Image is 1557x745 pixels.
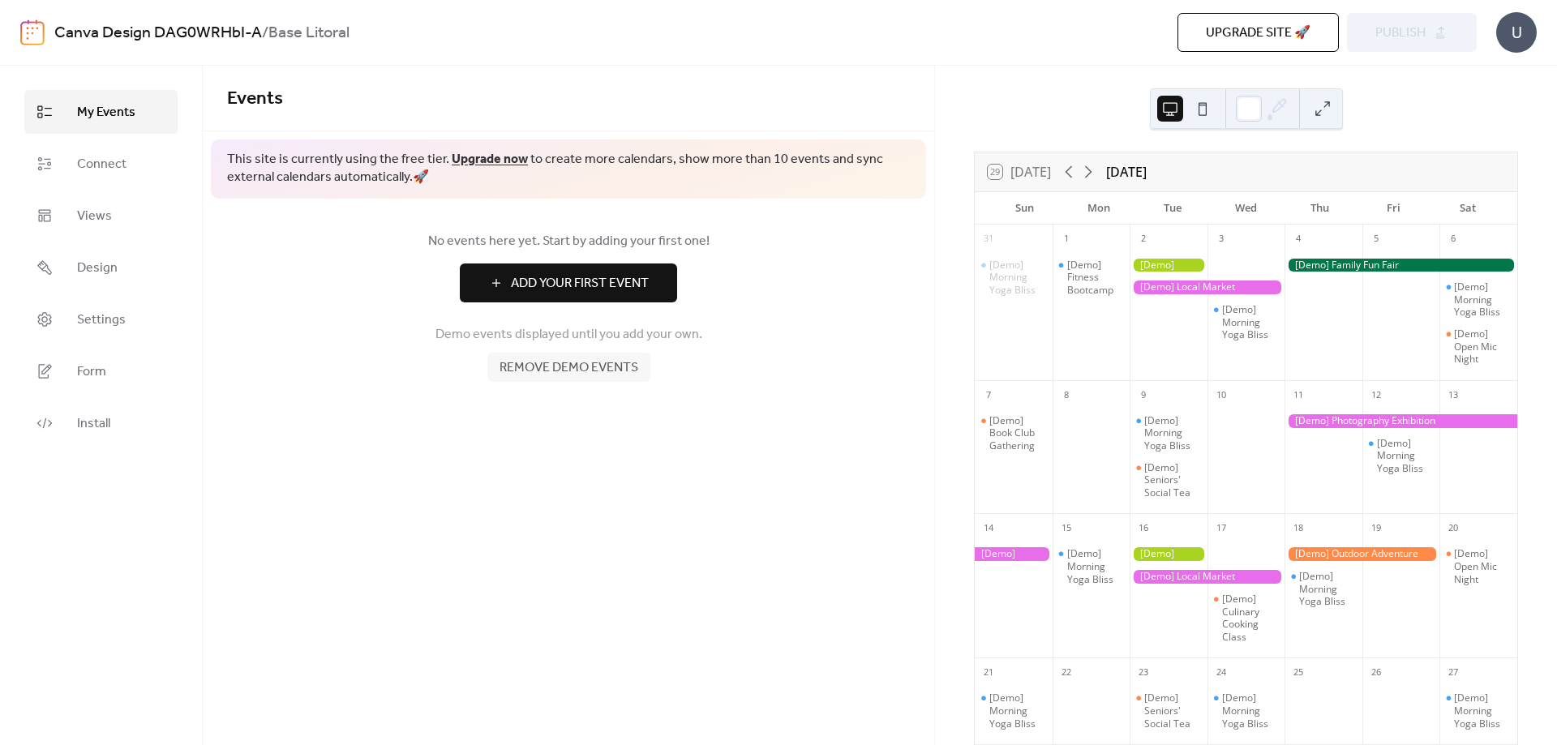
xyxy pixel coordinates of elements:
[1212,663,1230,681] div: 24
[980,386,997,404] div: 7
[989,691,1046,730] div: [Demo] Morning Yoga Bliss
[975,547,1053,561] div: [Demo] Photography Exhibition
[1289,663,1307,681] div: 25
[1439,691,1517,730] div: [Demo] Morning Yoga Bliss
[435,325,702,345] span: Demo events displayed until you add your own.
[1439,280,1517,319] div: [Demo] Morning Yoga Bliss
[77,259,118,278] span: Design
[24,194,178,238] a: Views
[1057,519,1075,537] div: 15
[1135,192,1209,225] div: Tue
[24,90,178,134] a: My Events
[1207,303,1285,341] div: [Demo] Morning Yoga Bliss
[1367,519,1385,537] div: 19
[1454,328,1511,366] div: [Demo] Open Mic Night
[1053,547,1130,585] div: [Demo] Morning Yoga Bliss
[1130,547,1207,561] div: [Demo] Gardening Workshop
[1454,691,1511,730] div: [Demo] Morning Yoga Bliss
[1222,593,1279,643] div: [Demo] Culinary Cooking Class
[1357,192,1430,225] div: Fri
[988,192,1062,225] div: Sun
[1144,691,1201,730] div: [Demo] Seniors' Social Tea
[1454,547,1511,585] div: [Demo] Open Mic Night
[1135,663,1152,681] div: 23
[1130,691,1207,730] div: [Demo] Seniors' Social Tea
[1454,280,1511,319] div: [Demo] Morning Yoga Bliss
[1106,162,1147,182] div: [DATE]
[1206,24,1310,43] span: Upgrade site 🚀
[1135,519,1152,537] div: 16
[1367,386,1385,404] div: 12
[1444,519,1462,537] div: 20
[262,18,268,49] b: /
[77,155,127,174] span: Connect
[54,18,262,49] a: Canva Design DAG0WRHbI-A
[980,230,997,248] div: 31
[77,414,110,434] span: Install
[227,81,283,117] span: Events
[1222,691,1279,730] div: [Demo] Morning Yoga Bliss
[1362,437,1440,475] div: [Demo] Morning Yoga Bliss
[1057,663,1075,681] div: 22
[1212,230,1230,248] div: 3
[1444,663,1462,681] div: 27
[1212,386,1230,404] div: 10
[1444,230,1462,248] div: 6
[500,358,638,378] span: Remove demo events
[227,151,910,187] span: This site is currently using the free tier. to create more calendars, show more than 10 events an...
[1209,192,1283,225] div: Wed
[1057,386,1075,404] div: 8
[77,207,112,226] span: Views
[77,103,135,122] span: My Events
[1062,192,1135,225] div: Mon
[1130,570,1285,584] div: [Demo] Local Market
[975,259,1053,297] div: [Demo] Morning Yoga Bliss
[1067,259,1124,297] div: [Demo] Fitness Bootcamp
[1207,691,1285,730] div: [Demo] Morning Yoga Bliss
[989,414,1046,452] div: [Demo] Book Club Gathering
[1285,547,1439,561] div: [Demo] Outdoor Adventure Day
[1207,593,1285,643] div: [Demo] Culinary Cooking Class
[1439,547,1517,585] div: [Demo] Open Mic Night
[1430,192,1504,225] div: Sat
[24,142,178,186] a: Connect
[1135,230,1152,248] div: 2
[1177,13,1339,52] button: Upgrade site 🚀
[24,349,178,393] a: Form
[24,298,178,341] a: Settings
[1367,230,1385,248] div: 5
[24,246,178,289] a: Design
[1299,570,1356,608] div: [Demo] Morning Yoga Bliss
[1283,192,1357,225] div: Thu
[1144,461,1201,499] div: [Demo] Seniors' Social Tea
[268,18,350,49] b: Base Litoral
[1067,547,1124,585] div: [Demo] Morning Yoga Bliss
[1289,230,1307,248] div: 4
[511,274,649,293] span: Add Your First Event
[77,362,106,382] span: Form
[1444,386,1462,404] div: 13
[1289,519,1307,537] div: 18
[975,691,1053,730] div: [Demo] Morning Yoga Bliss
[227,232,910,251] span: No events here yet. Start by adding your first one!
[20,19,45,45] img: logo
[1289,386,1307,404] div: 11
[1367,663,1385,681] div: 26
[1130,461,1207,499] div: [Demo] Seniors' Social Tea
[1285,570,1362,608] div: [Demo] Morning Yoga Bliss
[460,263,677,302] button: Add Your First Event
[1057,230,1075,248] div: 1
[1053,259,1130,297] div: [Demo] Fitness Bootcamp
[1222,303,1279,341] div: [Demo] Morning Yoga Bliss
[487,353,650,382] button: Remove demo events
[975,414,1053,452] div: [Demo] Book Club Gathering
[1285,414,1517,428] div: [Demo] Photography Exhibition
[1130,414,1207,452] div: [Demo] Morning Yoga Bliss
[1144,414,1201,452] div: [Demo] Morning Yoga Bliss
[989,259,1046,297] div: [Demo] Morning Yoga Bliss
[1377,437,1434,475] div: [Demo] Morning Yoga Bliss
[1135,386,1152,404] div: 9
[227,263,910,302] a: Add Your First Event
[1212,519,1230,537] div: 17
[980,663,997,681] div: 21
